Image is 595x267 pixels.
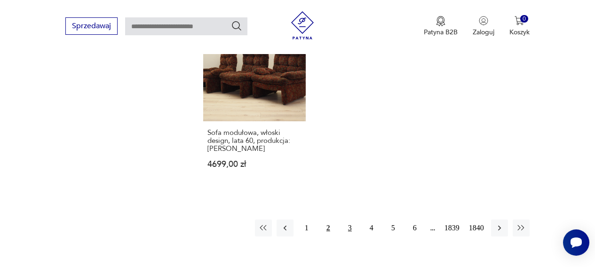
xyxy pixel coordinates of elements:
[207,129,301,153] h3: Sofa modułowa, włoski design, lata 60, produkcja: [PERSON_NAME]
[341,220,358,236] button: 3
[424,16,458,37] a: Ikona medaluPatyna B2B
[509,16,530,37] button: 0Koszyk
[320,220,337,236] button: 2
[203,19,306,187] a: Sofa modułowa, włoski design, lata 60, produkcja: WłochySofa modułowa, włoski design, lata 60, pr...
[473,16,494,37] button: Zaloguj
[442,220,462,236] button: 1839
[207,160,301,168] p: 4699,00 zł
[520,15,528,23] div: 0
[436,16,445,26] img: Ikona medalu
[563,229,589,256] iframe: Smartsupp widget button
[424,28,458,37] p: Patyna B2B
[65,24,118,30] a: Sprzedawaj
[363,220,380,236] button: 4
[406,220,423,236] button: 6
[424,16,458,37] button: Patyna B2B
[509,28,530,37] p: Koszyk
[385,220,402,236] button: 5
[479,16,488,25] img: Ikonka użytkownika
[298,220,315,236] button: 1
[467,220,486,236] button: 1840
[231,20,242,31] button: Szukaj
[65,17,118,35] button: Sprzedawaj
[473,28,494,37] p: Zaloguj
[288,11,317,39] img: Patyna - sklep z meblami i dekoracjami vintage
[515,16,524,25] img: Ikona koszyka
